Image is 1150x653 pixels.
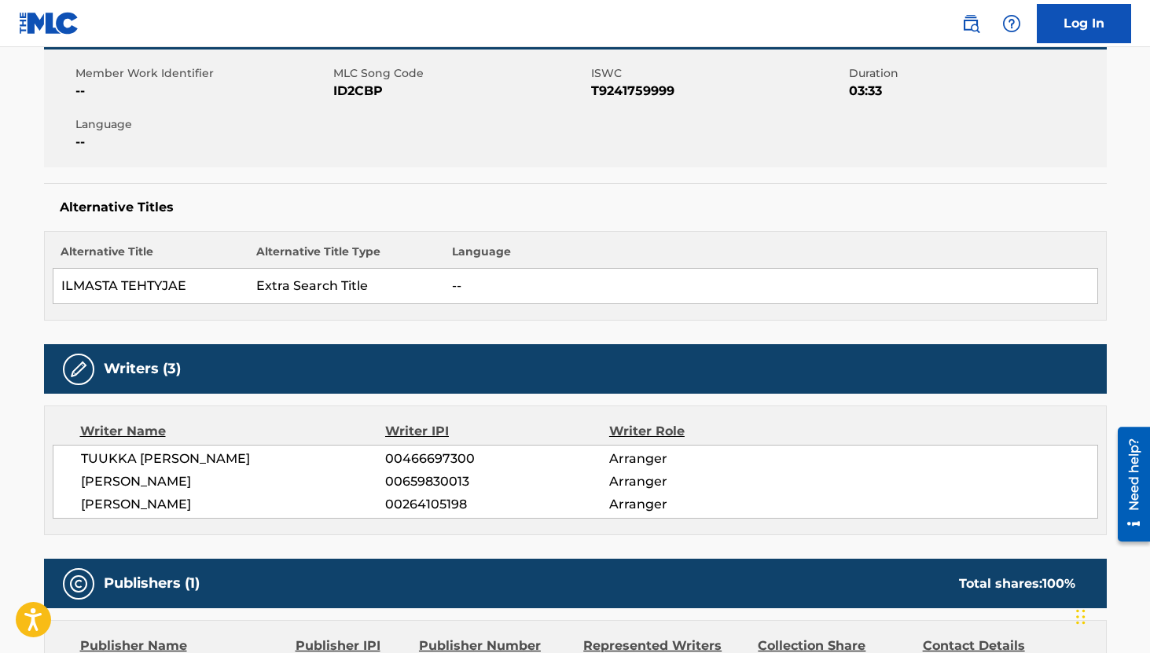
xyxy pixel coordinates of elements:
td: ILMASTA TEHTYJAE [53,269,248,304]
span: TUUKKA [PERSON_NAME] [81,449,386,468]
div: Help [996,8,1027,39]
div: Writer Name [80,422,386,441]
th: Alternative Title [53,244,248,269]
span: 00466697300 [385,449,608,468]
span: [PERSON_NAME] [81,472,386,491]
span: Member Work Identifier [75,65,329,82]
th: Language [444,244,1097,269]
td: Extra Search Title [248,269,444,304]
img: search [961,14,980,33]
span: 03:33 [849,82,1103,101]
span: -- [75,82,329,101]
div: Writer IPI [385,422,609,441]
span: MLC Song Code [333,65,587,82]
span: T9241759999 [591,82,845,101]
a: Public Search [955,8,987,39]
span: Arranger [609,449,813,468]
div: Writer Role [609,422,813,441]
span: Duration [849,65,1103,82]
span: ID2CBP [333,82,587,101]
span: -- [75,133,329,152]
img: MLC Logo [19,12,79,35]
div: Total shares: [959,574,1075,593]
th: Alternative Title Type [248,244,444,269]
img: Publishers [69,574,88,593]
span: [PERSON_NAME] [81,495,386,514]
span: Arranger [609,495,813,514]
span: 00264105198 [385,495,608,514]
a: Log In [1037,4,1131,43]
iframe: Chat Widget [1071,578,1150,653]
span: Language [75,116,329,133]
span: 100 % [1042,576,1075,591]
div: Drag [1076,593,1086,640]
h5: Publishers (1) [104,574,200,592]
iframe: Resource Center [1106,420,1150,547]
img: help [1002,14,1021,33]
img: Writers [69,360,88,379]
span: 00659830013 [385,472,608,491]
h5: Writers (3) [104,360,181,378]
td: -- [444,269,1097,304]
span: ISWC [591,65,845,82]
h5: Alternative Titles [60,200,1091,215]
span: Arranger [609,472,813,491]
